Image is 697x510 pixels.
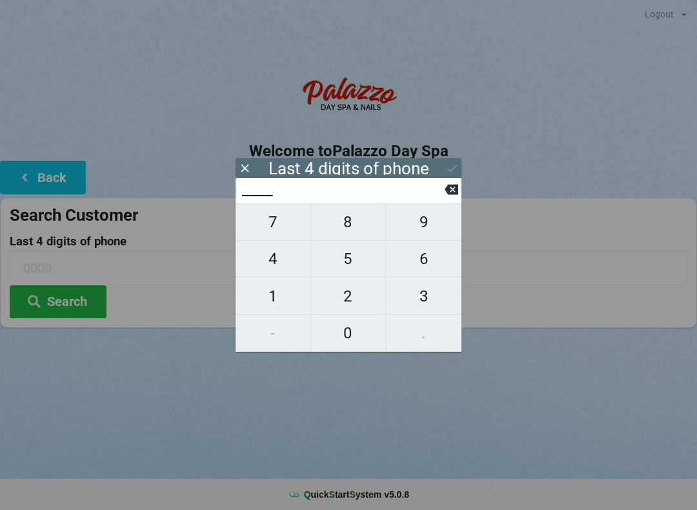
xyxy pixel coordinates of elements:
button: 0 [311,315,387,352]
button: 5 [311,241,387,278]
span: 0 [311,320,386,347]
span: 6 [386,245,461,272]
span: 4 [236,245,310,272]
span: 8 [311,209,386,236]
span: 3 [386,283,461,310]
span: 7 [236,209,310,236]
span: 5 [311,245,386,272]
button: 6 [386,241,461,278]
button: 3 [386,278,461,314]
span: 1 [236,283,310,310]
button: 8 [311,203,387,241]
div: Last 4 digits of phone [268,162,429,175]
button: 9 [386,203,461,241]
button: 2 [311,278,387,314]
button: 4 [236,241,311,278]
span: 9 [386,209,461,236]
button: 1 [236,278,311,314]
span: 2 [311,283,386,310]
button: 7 [236,203,311,241]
